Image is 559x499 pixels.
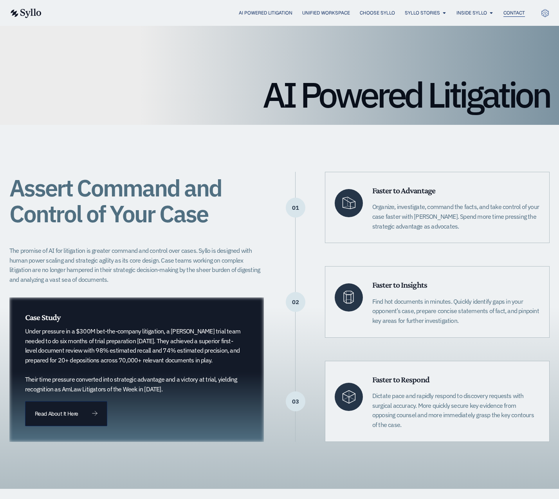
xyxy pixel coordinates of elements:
[9,172,222,229] span: Assert Command and Control of Your Case
[372,280,427,290] span: Faster to Insights
[25,326,240,394] p: Under pressure in a $300M bet-the-company litigation, a [PERSON_NAME] trial team needed to do six...
[372,375,429,384] span: Faster to Respond
[9,9,41,18] img: syllo
[57,9,525,17] div: Menu Toggle
[372,186,435,195] span: Faster to Advantage
[302,9,350,16] a: Unified Workspace
[25,312,60,322] span: Case Study
[372,297,540,326] p: Find hot documents in minutes. Quickly identify gaps in your opponent’s case, prepare concise sta...
[35,411,78,416] span: Read About It Here
[372,391,540,430] p: Dictate pace and rapidly respond to discovery requests with surgical accuracy. More quickly secur...
[372,202,540,231] p: Organize, investigate, command the facts, and take control of your case faster with [PERSON_NAME]...
[9,246,264,285] p: The promise of AI for litigation is greater command and control over cases. Syllo is designed wit...
[25,401,107,426] a: Read About It Here
[360,9,395,16] a: Choose Syllo
[503,9,525,16] a: Contact
[405,9,440,16] a: Syllo Stories
[456,9,487,16] a: Inside Syllo
[286,302,305,303] p: 02
[9,77,550,112] h1: AI Powered Litigation
[57,9,525,17] nav: Menu
[239,9,292,16] a: AI Powered Litigation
